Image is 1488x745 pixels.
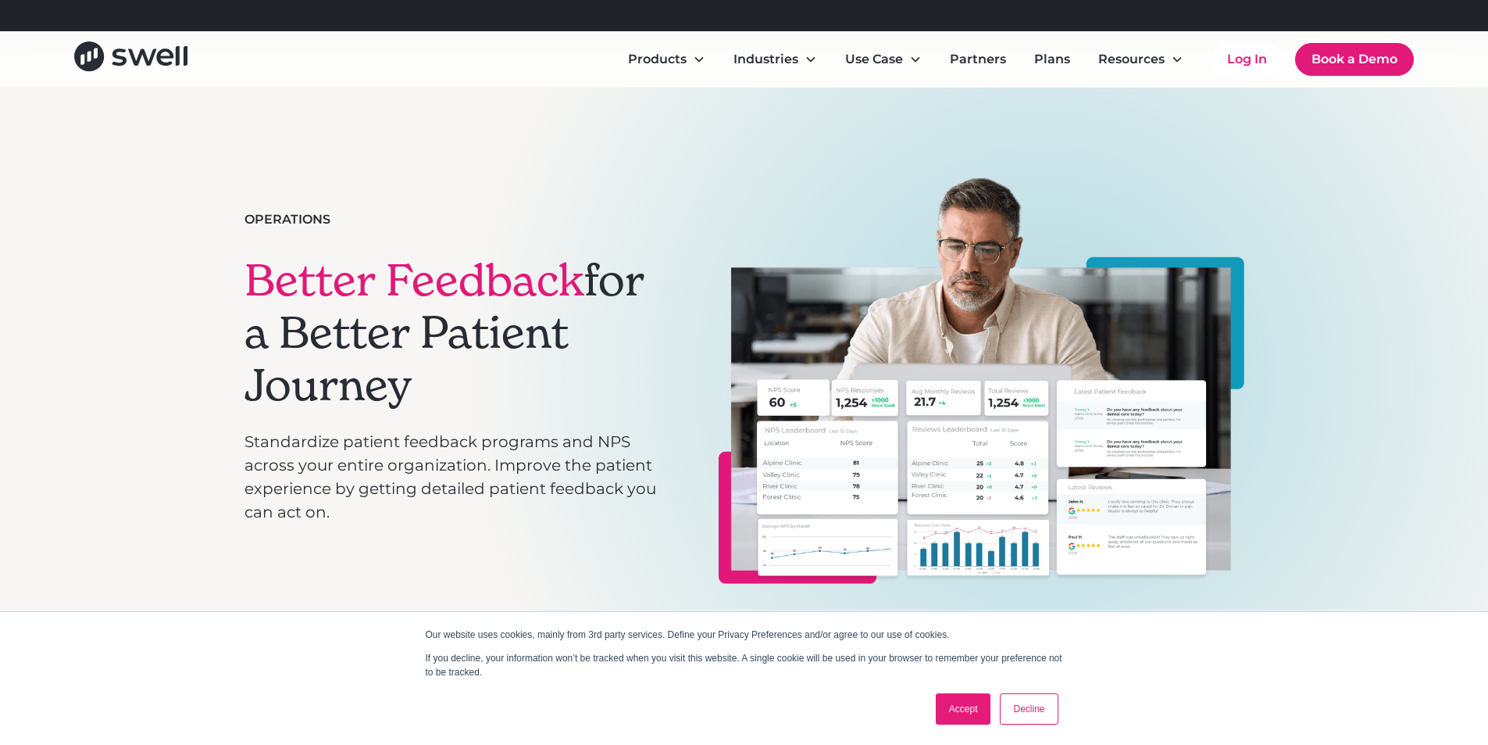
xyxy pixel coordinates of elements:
[733,50,798,69] div: Industries
[1022,44,1083,75] a: Plans
[1000,693,1058,725] a: Decline
[244,253,584,308] span: Better Feedback
[1295,43,1414,76] a: Book a Demo
[1086,44,1196,75] div: Resources
[937,44,1019,75] a: Partners
[244,210,330,229] div: Operations
[426,628,1063,642] p: Our website uses cookies, mainly from 3rd party services. Define your Privacy Preferences and/or ...
[1211,44,1283,75] a: Log In
[426,651,1063,679] p: If you decline, your information won’t be tracked when you visit this website. A single cookie wi...
[628,50,687,69] div: Products
[244,430,665,524] p: Standardize patient feedback programs and NPS across your entire organization. Improve the patien...
[616,44,718,75] div: Products
[721,44,830,75] div: Industries
[845,50,903,69] div: Use Case
[244,254,665,412] h1: for a Better Patient Journey
[74,41,187,77] a: home
[719,175,1244,584] img: A man looking at his laptop that shows performance metrics of all the reviews that have been left...
[833,44,934,75] div: Use Case
[936,693,991,725] a: Accept
[1098,50,1165,69] div: Resources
